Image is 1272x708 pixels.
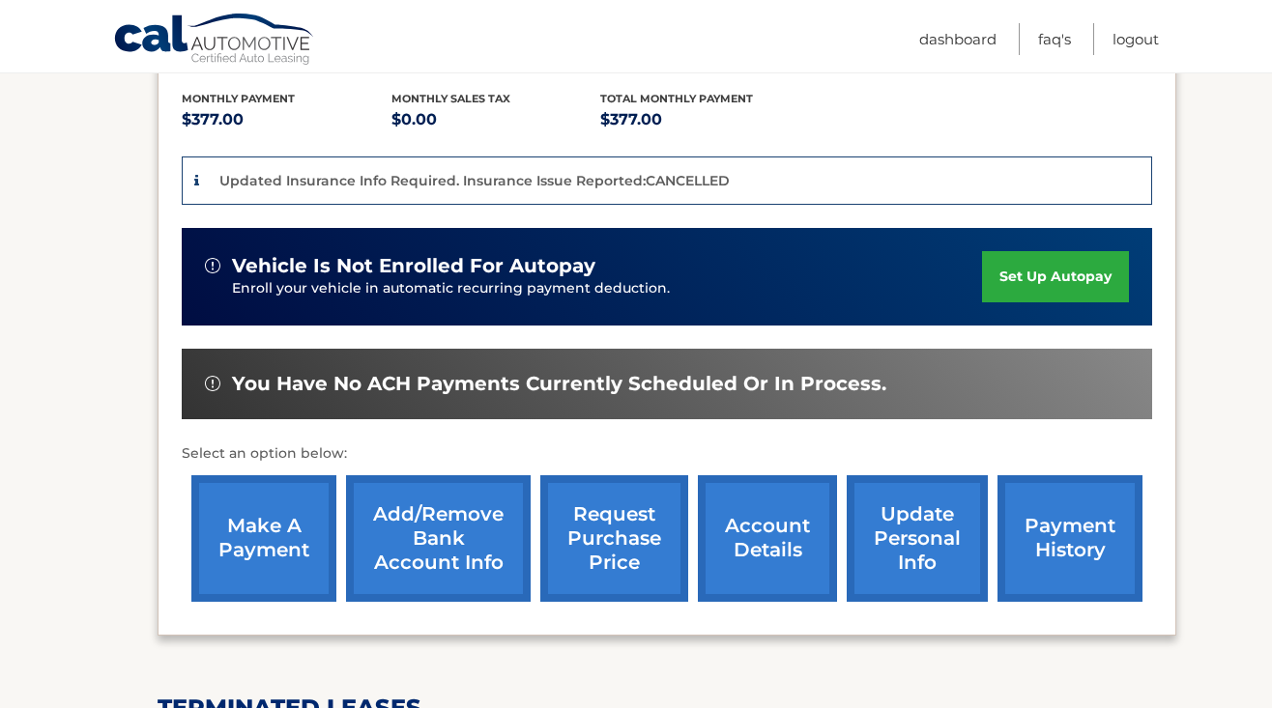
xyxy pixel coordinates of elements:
[1113,23,1159,55] a: Logout
[191,475,336,602] a: make a payment
[232,278,982,299] p: Enroll your vehicle in automatic recurring payment deduction.
[982,251,1129,302] a: set up autopay
[919,23,997,55] a: Dashboard
[205,258,220,273] img: alert-white.svg
[232,254,595,278] span: vehicle is not enrolled for autopay
[997,475,1142,602] a: payment history
[113,13,316,69] a: Cal Automotive
[698,475,837,602] a: account details
[205,376,220,391] img: alert-white.svg
[1038,23,1071,55] a: FAQ's
[182,442,1152,466] p: Select an option below:
[391,106,601,133] p: $0.00
[600,92,753,105] span: Total Monthly Payment
[232,372,886,396] span: You have no ACH payments currently scheduled or in process.
[219,172,730,189] p: Updated Insurance Info Required. Insurance Issue Reported:CANCELLED
[540,475,688,602] a: request purchase price
[182,106,391,133] p: $377.00
[346,475,531,602] a: Add/Remove bank account info
[600,106,810,133] p: $377.00
[391,92,510,105] span: Monthly sales Tax
[182,92,295,105] span: Monthly Payment
[847,475,988,602] a: update personal info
